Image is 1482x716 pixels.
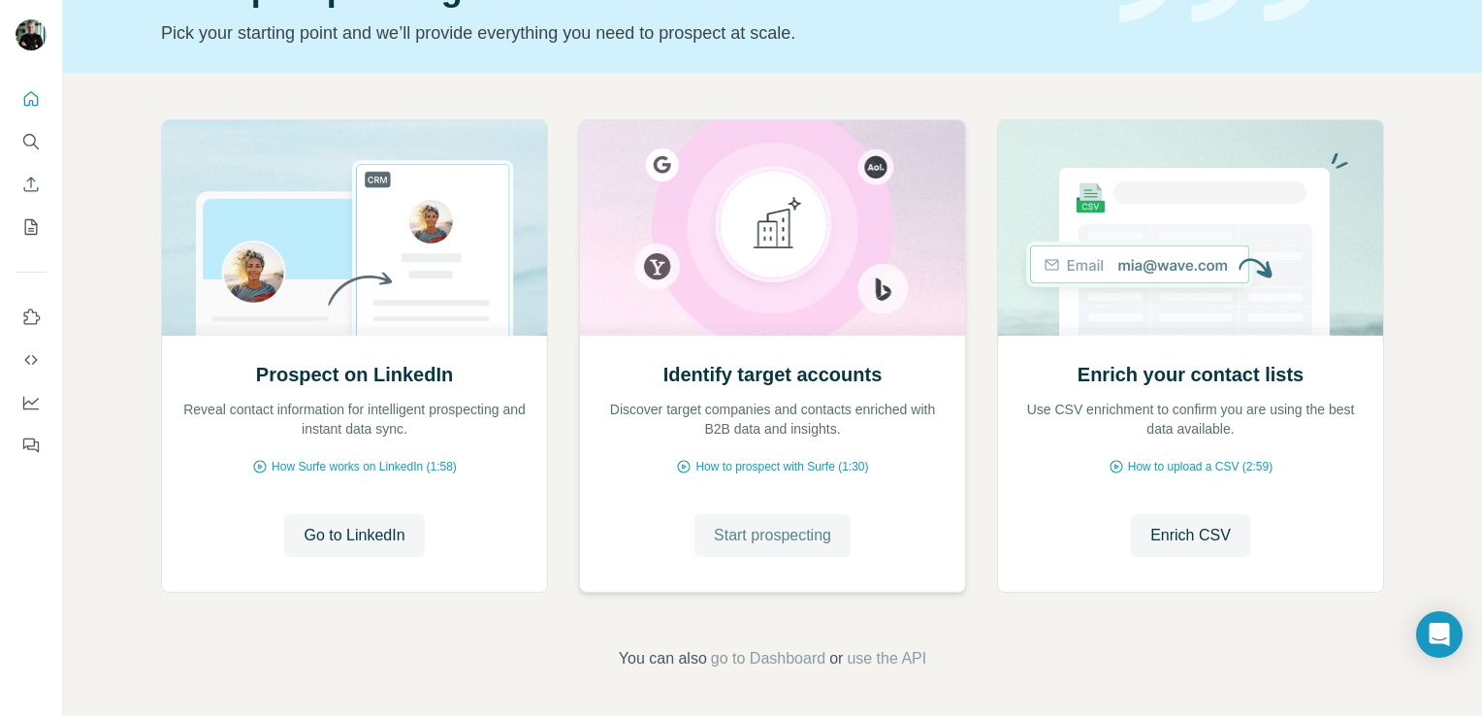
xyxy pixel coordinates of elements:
[619,647,707,670] span: You can also
[1017,400,1364,439] p: Use CSV enrichment to confirm you are using the best data available.
[16,385,47,420] button: Dashboard
[161,120,548,336] img: Prospect on LinkedIn
[997,120,1384,336] img: Enrich your contact lists
[1150,524,1231,547] span: Enrich CSV
[16,19,47,50] img: Avatar
[284,514,424,557] button: Go to LinkedIn
[161,19,1096,47] p: Pick your starting point and we’ll provide everything you need to prospect at scale.
[711,647,825,670] button: go to Dashboard
[16,300,47,335] button: Use Surfe on LinkedIn
[16,342,47,377] button: Use Surfe API
[663,361,883,388] h2: Identify target accounts
[1416,611,1463,658] div: Open Intercom Messenger
[256,361,453,388] h2: Prospect on LinkedIn
[16,81,47,116] button: Quick start
[829,647,843,670] span: or
[695,458,868,475] span: How to prospect with Surfe (1:30)
[304,524,404,547] span: Go to LinkedIn
[579,120,966,336] img: Identify target accounts
[16,124,47,159] button: Search
[16,428,47,463] button: Feedback
[694,514,851,557] button: Start prospecting
[847,647,926,670] button: use the API
[714,524,831,547] span: Start prospecting
[599,400,946,439] p: Discover target companies and contacts enriched with B2B data and insights.
[16,167,47,202] button: Enrich CSV
[1078,361,1304,388] h2: Enrich your contact lists
[1128,458,1273,475] span: How to upload a CSV (2:59)
[181,400,528,439] p: Reveal contact information for intelligent prospecting and instant data sync.
[272,458,457,475] span: How Surfe works on LinkedIn (1:58)
[16,210,47,244] button: My lists
[1131,514,1250,557] button: Enrich CSV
